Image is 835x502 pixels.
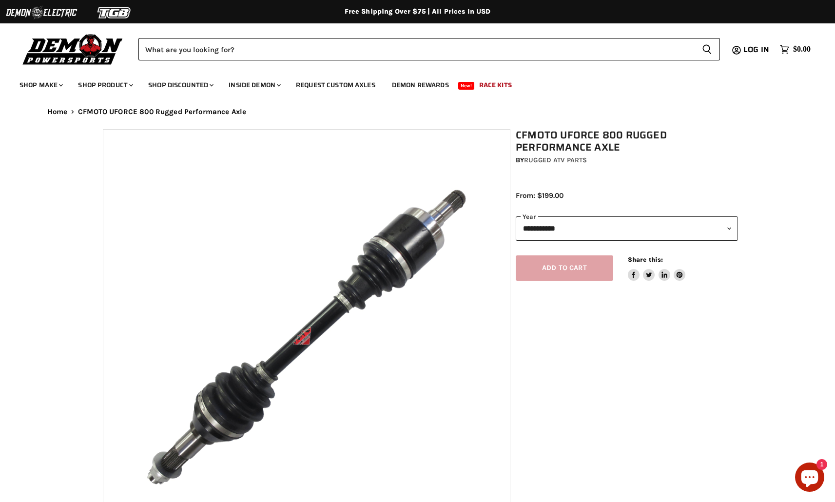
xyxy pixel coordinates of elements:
[5,3,78,22] img: Demon Electric Logo 2
[12,71,808,95] ul: Main menu
[28,108,808,116] nav: Breadcrumbs
[458,82,475,90] span: New!
[289,75,383,95] a: Request Custom Axles
[71,75,139,95] a: Shop Product
[524,156,587,164] a: Rugged ATV Parts
[12,75,69,95] a: Shop Make
[221,75,287,95] a: Inside Demon
[28,7,808,16] div: Free Shipping Over $75 | All Prices In USD
[516,216,738,240] select: year
[739,45,775,54] a: Log in
[628,256,663,263] span: Share this:
[516,191,563,200] span: From: $199.00
[516,155,738,166] div: by
[141,75,219,95] a: Shop Discounted
[793,45,811,54] span: $0.00
[385,75,456,95] a: Demon Rewards
[775,42,816,57] a: $0.00
[694,38,720,60] button: Search
[628,255,686,281] aside: Share this:
[78,3,151,22] img: TGB Logo 2
[47,108,68,116] a: Home
[743,43,769,56] span: Log in
[138,38,694,60] input: Search
[472,75,519,95] a: Race Kits
[516,129,738,154] h1: CFMOTO UFORCE 800 Rugged Performance Axle
[78,108,246,116] span: CFMOTO UFORCE 800 Rugged Performance Axle
[19,32,126,66] img: Demon Powersports
[792,463,827,494] inbox-online-store-chat: Shopify online store chat
[138,38,720,60] form: Product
